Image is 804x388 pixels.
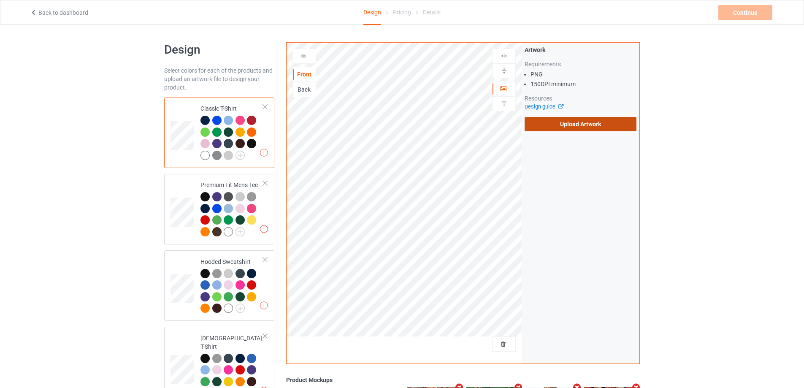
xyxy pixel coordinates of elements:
[393,0,411,24] div: Pricing
[260,301,268,309] img: exclamation icon
[236,227,245,236] img: svg+xml;base64,PD94bWwgdmVyc2lvbj0iMS4wIiBlbmNvZGluZz0iVVRGLTgiPz4KPHN2ZyB3aWR0aD0iMjJweCIgaGVpZ2...
[500,52,508,60] img: svg%3E%0A
[164,250,274,321] div: Hooded Sweatshirt
[164,42,274,57] h1: Design
[212,151,222,160] img: heather_texture.png
[30,9,88,16] a: Back to dashboard
[525,46,636,54] div: Artwork
[164,66,274,92] div: Select colors for each of the products and upload an artwork file to design your product.
[286,376,640,384] div: Product Mockups
[164,174,274,244] div: Premium Fit Mens Tee
[363,0,381,25] div: Design
[260,149,268,157] img: exclamation icon
[293,85,316,94] div: Back
[500,67,508,75] img: svg%3E%0A
[236,304,245,313] img: svg+xml;base64,PD94bWwgdmVyc2lvbj0iMS4wIiBlbmNvZGluZz0iVVRGLTgiPz4KPHN2ZyB3aWR0aD0iMjJweCIgaGVpZ2...
[200,181,263,236] div: Premium Fit Mens Tee
[423,0,441,24] div: Details
[500,100,508,108] img: svg%3E%0A
[200,104,263,159] div: Classic T-Shirt
[293,70,316,79] div: Front
[236,151,245,160] img: svg+xml;base64,PD94bWwgdmVyc2lvbj0iMS4wIiBlbmNvZGluZz0iVVRGLTgiPz4KPHN2ZyB3aWR0aD0iMjJweCIgaGVpZ2...
[525,117,636,131] label: Upload Artwork
[260,225,268,233] img: exclamation icon
[164,98,274,168] div: Classic T-Shirt
[525,94,636,103] div: Resources
[247,192,256,201] img: heather_texture.png
[531,80,636,88] li: 150 DPI minimum
[531,70,636,79] li: PNG
[525,103,563,110] a: Design guide
[525,60,636,68] div: Requirements
[200,258,263,312] div: Hooded Sweatshirt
